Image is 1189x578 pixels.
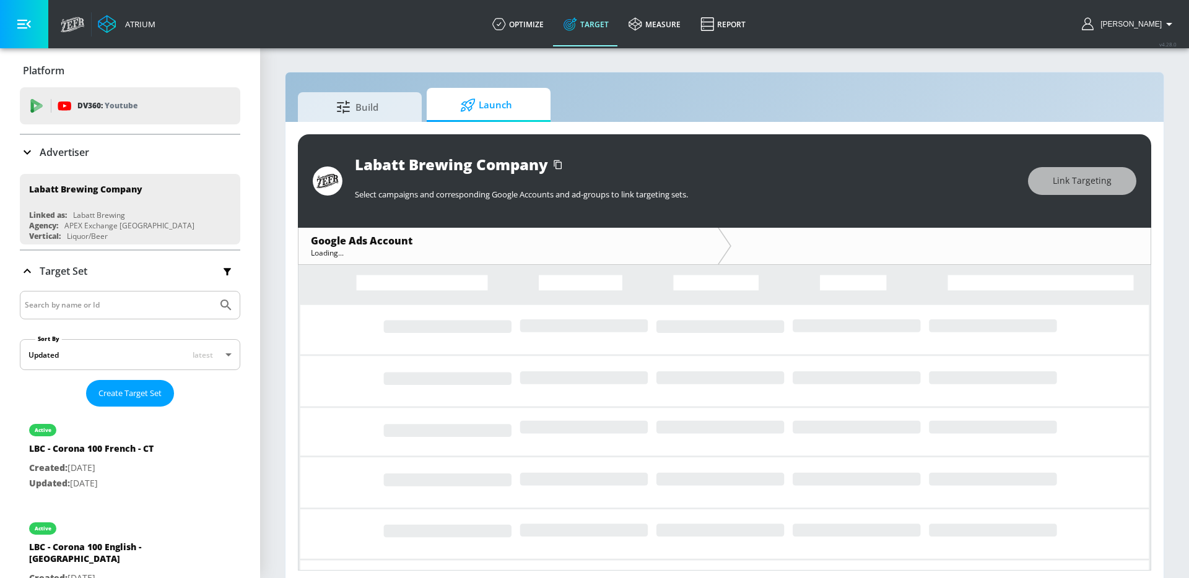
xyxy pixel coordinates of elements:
[29,460,154,476] p: [DATE]
[29,183,142,195] div: Labatt Brewing Company
[29,442,154,460] div: LBC - Corona 100 French - CT
[29,477,70,489] span: Updated:
[20,412,240,500] div: activeLBC - Corona 100 French - CTCreated:[DATE]Updated:[DATE]
[1159,41,1177,48] span: v 4.28.0
[40,145,89,159] p: Advertiser
[120,19,155,30] div: Atrium
[1095,20,1162,28] span: login as: anthony.rios@zefr.com
[20,174,240,244] div: Labatt Brewing CompanyLinked as:Labatt BrewingAgency:APEX Exchange [GEOGRAPHIC_DATA]Vertical:Liqu...
[554,2,619,46] a: Target
[98,15,155,33] a: Atrium
[1082,17,1177,32] button: [PERSON_NAME]
[690,2,756,46] a: Report
[35,427,51,433] div: active
[105,99,137,112] p: Youtube
[35,525,51,532] div: active
[20,251,240,291] div: Target Set
[35,335,62,343] label: Sort By
[28,350,59,360] div: Updated
[25,297,212,313] input: Search by name or Id
[619,2,690,46] a: measure
[64,220,194,231] div: APEX Exchange [GEOGRAPHIC_DATA]
[86,380,174,407] button: Create Target Set
[298,228,718,264] div: Google Ads AccountLoading...
[77,99,137,113] p: DV360:
[29,220,58,231] div: Agency:
[355,189,1016,200] p: Select campaigns and corresponding Google Accounts and ad-groups to link targeting sets.
[23,64,64,77] p: Platform
[20,53,240,88] div: Platform
[67,231,108,241] div: Liquor/Beer
[29,541,203,571] div: LBC - Corona 100 English - [GEOGRAPHIC_DATA]
[29,462,68,473] span: Created:
[29,210,67,220] div: Linked as:
[20,87,240,124] div: DV360: Youtube
[439,90,533,120] span: Launch
[20,135,240,170] div: Advertiser
[40,264,87,278] p: Target Set
[29,476,154,491] p: [DATE]
[98,386,162,400] span: Create Target Set
[482,2,554,46] a: optimize
[29,231,61,241] div: Vertical:
[193,350,213,360] span: latest
[311,234,705,248] div: Google Ads Account
[310,92,404,122] span: Build
[311,248,705,258] div: Loading...
[73,210,125,220] div: Labatt Brewing
[355,154,548,175] div: Labatt Brewing Company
